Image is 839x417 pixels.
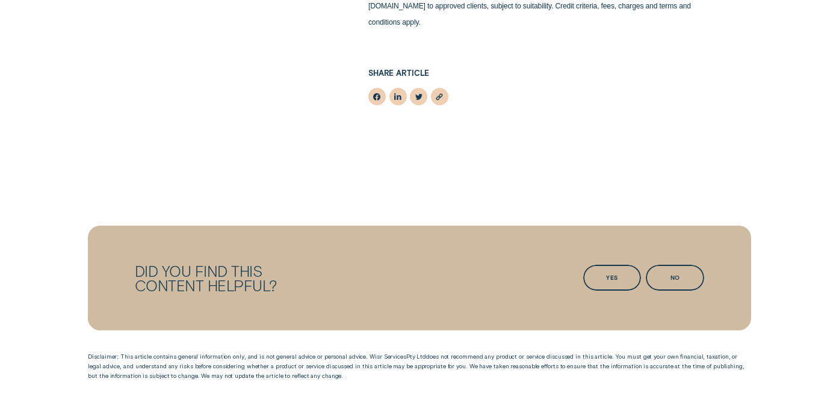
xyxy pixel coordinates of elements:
button: Yes [583,265,642,291]
button: linkedin [389,88,407,105]
button: twitter [410,88,427,105]
span: P T Y [406,353,415,360]
p: Disclaimer: This article contains general information only, and is not general advice or personal... [88,352,751,381]
span: L T D [416,353,426,360]
span: Ltd [416,353,426,360]
h5: Share Article [368,68,695,88]
button: Copy URL: https://wisr.com.au/blog/secured-personal-loans-faqs [431,88,448,105]
div: Did you find this content helpful? [135,264,305,292]
button: No [646,265,704,291]
button: facebook [368,88,386,105]
span: Pty [406,353,415,360]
